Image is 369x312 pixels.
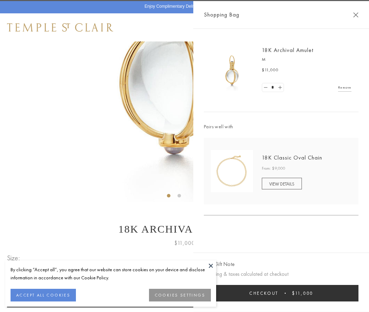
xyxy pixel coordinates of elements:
[144,3,221,10] p: Enjoy Complimentary Delivery & Returns
[353,12,358,18] button: Close Shopping Bag
[204,10,239,19] span: Shopping Bag
[211,150,253,192] img: N88865-OV18
[204,123,358,131] span: Pairs well with
[7,223,362,235] h1: 18K Archival Amulet
[262,178,302,189] a: VIEW DETAILS
[292,290,313,296] span: $11,000
[174,239,195,248] span: $11,000
[338,84,351,91] a: Remove
[262,67,279,74] span: $11,000
[7,252,22,264] span: Size:
[11,266,211,282] div: By clicking “Accept all”, you agree that our website can store cookies on your device and disclos...
[204,285,358,301] button: Checkout $11,000
[262,154,322,161] a: 18K Classic Oval Chain
[262,56,351,63] p: M
[262,83,269,92] a: Set quantity to 0
[11,289,76,301] button: ACCEPT ALL COOKIES
[276,83,283,92] a: Set quantity to 2
[7,23,113,32] img: Temple St. Clair
[269,181,294,187] span: VIEW DETAILS
[204,270,358,279] p: Shipping & taxes calculated at checkout
[204,260,234,269] button: Add Gift Note
[149,289,211,301] button: COOKIES SETTINGS
[249,290,278,296] span: Checkout
[262,46,313,54] a: 18K Archival Amulet
[211,49,253,91] img: 18K Archival Amulet
[262,165,285,172] span: From: $9,000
